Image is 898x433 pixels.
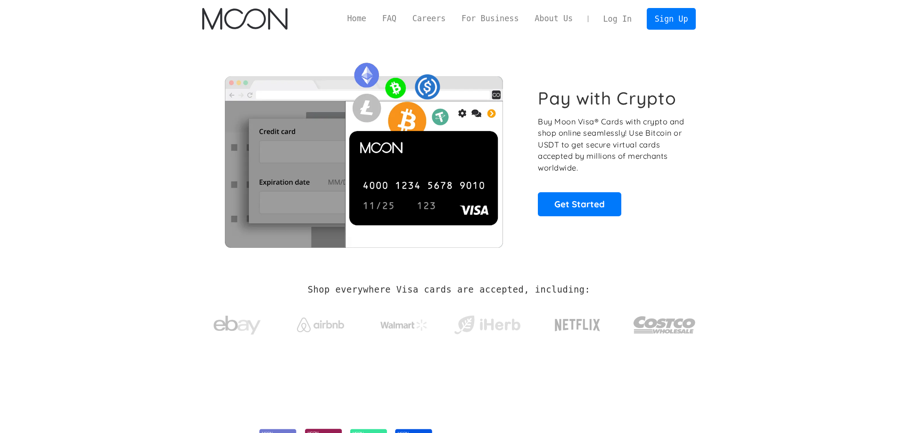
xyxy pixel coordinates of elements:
a: Log In [595,8,640,29]
p: Buy Moon Visa® Cards with crypto and shop online seamlessly! Use Bitcoin or USDT to get secure vi... [538,116,685,174]
a: About Us [527,13,581,25]
a: home [202,8,288,30]
a: Home [339,13,374,25]
a: Costco [633,298,696,347]
a: FAQ [374,13,404,25]
img: Moon Cards let you spend your crypto anywhere Visa is accepted. [202,56,525,247]
a: Walmart [369,310,439,335]
a: Careers [404,13,453,25]
a: Netflix [536,304,620,342]
img: Costco [633,307,696,343]
img: Netflix [554,313,601,337]
h1: Pay with Crypto [538,88,676,109]
a: iHerb [452,303,522,342]
a: Sign Up [647,8,696,29]
a: Airbnb [285,308,355,337]
h2: Shop everywhere Visa cards are accepted, including: [308,285,590,295]
a: Get Started [538,192,621,216]
img: Moon Logo [202,8,288,30]
img: Airbnb [297,318,344,332]
img: ebay [214,310,261,340]
img: Walmart [380,319,428,331]
a: ebay [202,301,272,345]
a: For Business [453,13,527,25]
img: iHerb [452,313,522,337]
